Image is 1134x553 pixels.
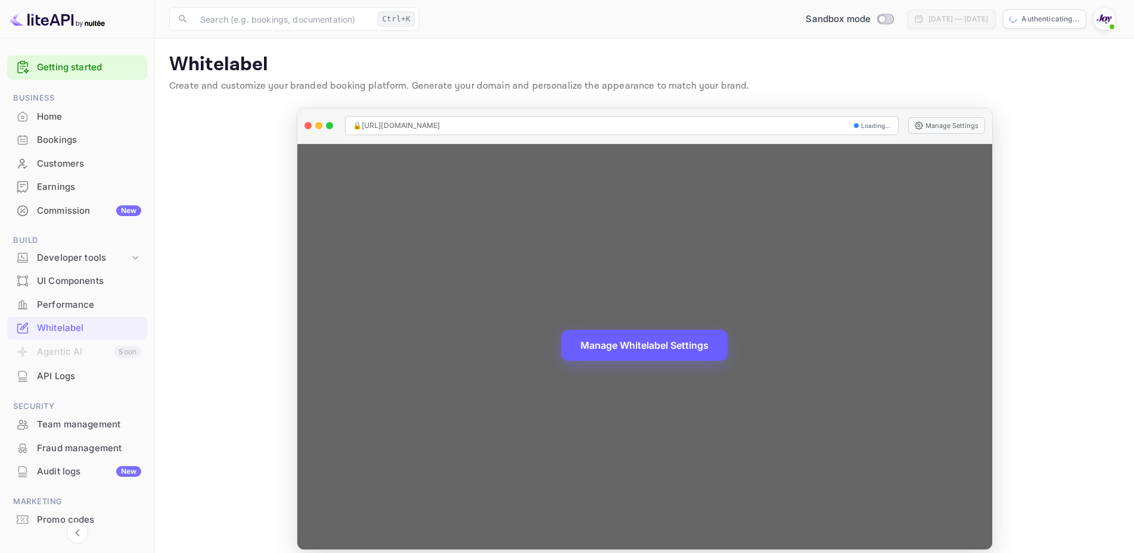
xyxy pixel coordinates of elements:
a: Customers [7,152,147,174]
div: Customers [37,157,141,171]
div: Performance [7,293,147,317]
span: Marketing [7,495,147,508]
div: API Logs [7,365,147,388]
div: New [116,205,141,216]
img: With Joy [1095,10,1114,29]
a: Bookings [7,129,147,151]
a: Home [7,105,147,127]
span: Sandbox mode [806,13,871,26]
a: CommissionNew [7,199,147,221]
div: Promo codes [7,508,147,532]
a: Promo codes [7,508,147,530]
div: Performance [37,298,141,312]
div: Fraud management [37,442,141,455]
div: Team management [7,413,147,436]
a: Performance [7,293,147,315]
p: Authenticating... [1021,14,1080,24]
span: 🔒 [URL][DOMAIN_NAME] [353,120,440,131]
div: API Logs [37,370,141,383]
img: LiteAPI logo [10,10,105,29]
div: Earnings [7,176,147,199]
button: Manage Settings [908,117,985,134]
a: Team management [7,413,147,435]
div: Customers [7,152,147,176]
a: UI Components [7,270,147,292]
div: Whitelabel [37,321,141,335]
div: Bookings [37,133,141,147]
a: Fraud management [7,437,147,459]
span: Loading... [861,121,891,130]
span: Business [7,92,147,105]
a: Audit logsNew [7,460,147,482]
div: Bookings [7,129,147,152]
div: CommissionNew [7,199,147,223]
input: Search (e.g. bookings, documentation) [193,7,373,31]
button: Manage Whitelabel Settings [561,330,728,361]
div: New [116,466,141,477]
div: UI Components [37,274,141,288]
div: Switch to Production mode [801,13,898,26]
p: Create and customize your branded booking platform. Generate your domain and personalize the appe... [169,79,1120,93]
span: Build [7,234,147,247]
div: [DATE] — [DATE] [928,14,988,24]
p: Whitelabel [169,53,1120,77]
div: Ctrl+K [378,11,415,27]
div: Home [7,105,147,129]
div: UI Components [7,270,147,293]
a: Getting started [37,61,141,74]
button: Collapse navigation [67,522,88,543]
div: Team management [37,418,141,432]
a: API Logs [7,365,147,387]
div: Home [37,110,141,124]
span: Security [7,400,147,413]
div: Getting started [7,55,147,80]
div: Developer tools [37,251,129,265]
div: Audit logsNew [7,460,147,483]
a: Whitelabel [7,317,147,339]
div: Earnings [37,180,141,194]
div: Developer tools [7,248,147,268]
div: Promo codes [37,513,141,527]
div: Commission [37,204,141,218]
a: Earnings [7,176,147,198]
div: Audit logs [37,465,141,479]
div: Fraud management [7,437,147,460]
div: Whitelabel [7,317,147,340]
